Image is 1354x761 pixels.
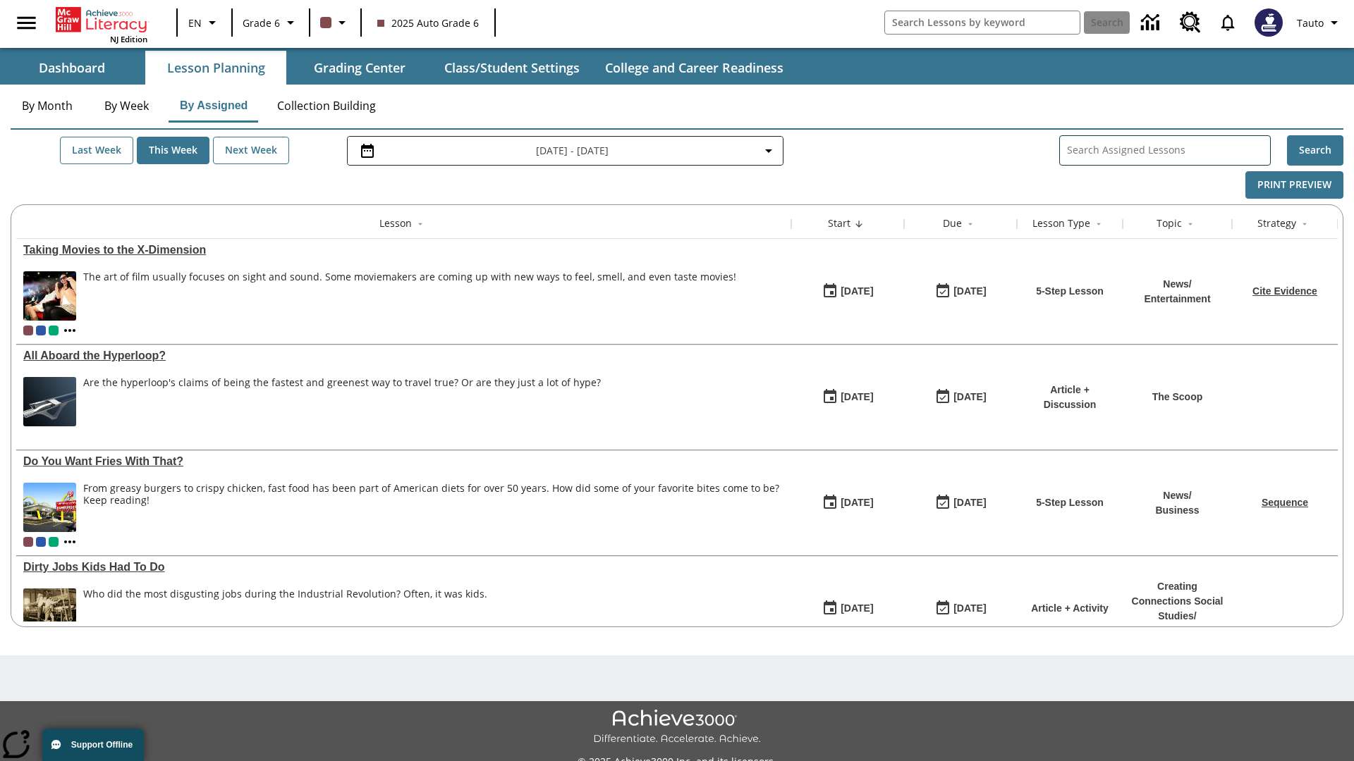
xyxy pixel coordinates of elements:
[6,2,47,44] button: Open side menu
[60,137,133,164] button: Last Week
[953,600,986,617] div: [DATE]
[315,10,356,35] button: Class color is dark brown. Change class color
[243,16,280,30] span: Grade 6
[83,483,784,507] div: From greasy burgers to crispy chicken, fast food has been part of American diets for over 50 year...
[56,6,147,34] a: Home
[594,51,795,85] button: College and Career Readiness
[1246,4,1291,41] button: Select a new avatar
[930,595,991,622] button: 11/30/25: Last day the lesson can be accessed
[1024,383,1116,412] p: Article + Discussion
[1297,16,1324,30] span: Tauto
[83,588,487,638] span: Who did the most disgusting jobs during the Industrial Revolution? Often, it was kids.
[145,51,286,85] button: Lesson Planning
[1182,216,1199,233] button: Sort
[817,490,878,516] button: 07/14/25: First time the lesson was available
[23,561,784,574] div: Dirty Jobs Kids Had To Do
[1067,140,1270,161] input: Search Assigned Lessons
[11,89,84,123] button: By Month
[23,349,784,362] a: All Aboard the Hyperloop?, Lessons
[23,537,33,547] div: Current Class
[23,349,784,362] div: All Aboard the Hyperloop?
[412,216,429,233] button: Sort
[1255,8,1283,37] img: Avatar
[817,278,878,305] button: 08/18/25: First time the lesson was available
[1036,284,1104,299] p: 5-Step Lesson
[182,10,227,35] button: Language: EN, Select a language
[1130,579,1225,624] p: Creating Connections Social Studies /
[828,216,850,230] div: Start
[593,710,761,745] img: Achieve3000 Differentiate Accelerate Achieve
[953,283,986,300] div: [DATE]
[1144,277,1210,292] p: News /
[353,142,777,159] button: Select the date range menu item
[1291,10,1348,35] button: Profile/Settings
[83,377,601,389] div: Are the hyperloop's claims of being the fastest and greenest way to travel true? Or are they just...
[23,326,33,335] div: Current Class
[1133,4,1171,42] a: Data Center
[36,537,46,547] div: OL 2025 Auto Grade 7
[1036,495,1104,510] p: 5-Step Lesson
[841,283,873,300] div: [DATE]
[536,143,609,158] span: [DATE] - [DATE]
[137,137,209,164] button: This Week
[23,561,784,574] a: Dirty Jobs Kids Had To Do, Lessons
[930,278,991,305] button: 08/24/25: Last day the lesson can be accessed
[23,455,784,468] div: Do You Want Fries With That?
[1257,216,1296,230] div: Strategy
[23,244,784,256] div: Taking Movies to the X-Dimension
[841,388,873,406] div: [DATE]
[1287,135,1343,166] button: Search
[1296,216,1313,233] button: Sort
[23,455,784,468] a: Do You Want Fries With That?, Lessons
[1090,216,1107,233] button: Sort
[1155,503,1199,518] p: Business
[49,326,59,335] div: 2025 Auto Grade 4
[1031,601,1109,616] p: Article + Activity
[1,51,142,85] button: Dashboard
[289,51,430,85] button: Grading Center
[23,271,76,321] img: Panel in front of the seats sprays water mist to the happy audience at a 4DX-equipped theater.
[1252,285,1317,297] a: Cite Evidence
[1144,292,1210,307] p: Entertainment
[23,483,76,532] img: One of the first McDonald's stores, with the iconic red sign and golden arches.
[885,11,1080,34] input: search field
[817,384,878,411] button: 07/21/25: First time the lesson was available
[83,271,736,321] div: The art of film usually focuses on sight and sound. Some moviemakers are coming up with new ways ...
[91,89,161,123] button: By Week
[36,326,46,335] div: OL 2025 Auto Grade 7
[61,322,78,339] button: Show more classes
[83,588,487,600] div: Who did the most disgusting jobs during the Industrial Revolution? Often, it was kids.
[213,137,289,164] button: Next Week
[1171,4,1209,42] a: Resource Center, Will open in new tab
[23,588,76,638] img: Black and white photo of two young boys standing on a piece of heavy machinery
[1152,390,1203,404] p: The Scoop
[49,537,59,547] div: 2025 Auto Grade 4
[56,4,147,44] div: Home
[433,51,591,85] button: Class/Student Settings
[817,595,878,622] button: 07/11/25: First time the lesson was available
[943,216,962,230] div: Due
[266,89,387,123] button: Collection Building
[83,377,601,426] div: Are the hyperloop's claims of being the fastest and greenest way to travel true? Or are they just...
[1032,216,1090,230] div: Lesson Type
[1155,488,1199,503] p: News /
[23,377,76,426] img: Artist rendering of Hyperloop TT vehicle entering a tunnel
[23,244,784,256] a: Taking Movies to the X-Dimension, Lessons
[61,533,78,550] button: Show more classes
[377,16,479,30] span: 2025 Auto Grade 6
[1262,497,1308,508] a: Sequence
[83,483,784,532] div: From greasy burgers to crispy chicken, fast food has been part of American diets for over 50 year...
[930,384,991,411] button: 06/30/26: Last day the lesson can be accessed
[953,494,986,512] div: [DATE]
[379,216,412,230] div: Lesson
[841,600,873,617] div: [DATE]
[237,10,305,35] button: Grade: Grade 6, Select a grade
[188,16,202,30] span: EN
